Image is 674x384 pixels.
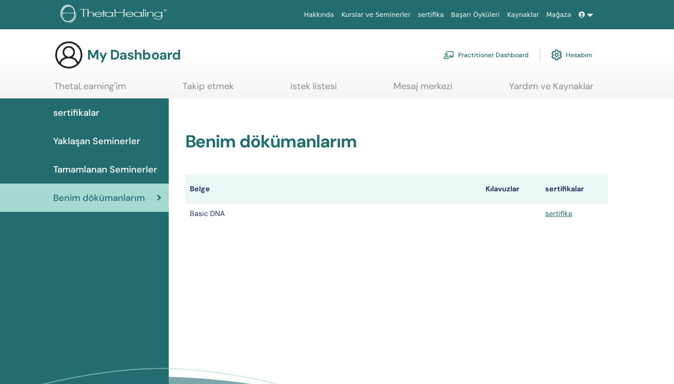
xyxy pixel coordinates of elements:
[509,81,593,98] a: Yardım ve Kaynaklar
[443,51,454,59] img: chalkboard-teacher.svg
[185,131,608,152] h2: Benim dökümanlarım
[541,174,608,204] th: sertifikalar
[53,106,99,119] span: sertifikalar
[87,47,181,63] h3: My Dashboard
[414,6,447,23] a: sertifika
[447,6,503,23] a: Başarı Öyküleri
[542,6,575,23] a: Mağaza
[54,40,83,70] img: generic-user-icon.jpg
[545,209,572,218] a: sertifika
[53,134,140,148] span: Yaklaşan Seminerler
[300,6,338,23] a: Hakkında
[61,5,170,25] img: logo.png
[337,6,414,23] a: Kurslar ve Seminerler
[290,81,337,98] a: istek listesi
[393,81,453,98] a: Mesaj merkezi
[481,174,541,204] th: Kılavuzlar
[551,47,562,63] img: cog.svg
[182,81,234,98] a: Takip etmek
[503,6,543,23] a: Kaynaklar
[54,81,126,98] a: ThetaLearning'im
[53,162,157,176] span: Tamamlanan Seminerler
[443,45,529,65] a: Practitioner Dashboard
[185,204,481,224] td: Basic DNA
[185,174,481,204] th: Belge
[551,45,592,65] a: Hesabım
[53,191,145,205] span: Benim dökümanlarım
